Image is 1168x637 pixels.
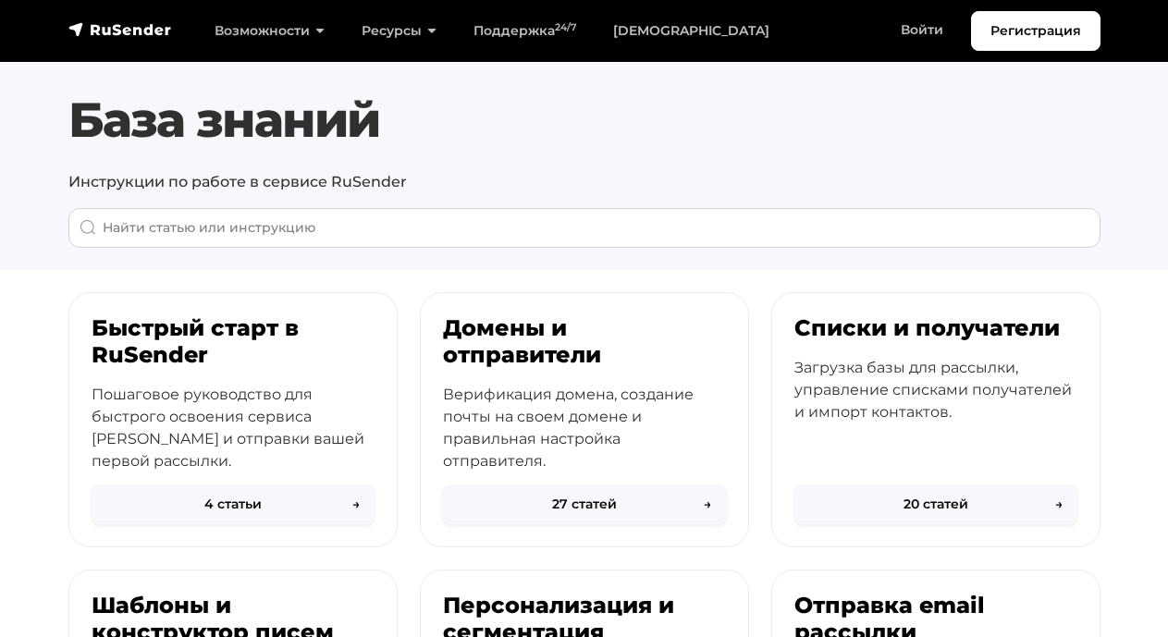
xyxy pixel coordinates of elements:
a: Домены и отправители Верификация домена, создание почты на своем домене и правильная настройка от... [420,292,749,547]
a: Ресурсы [343,12,455,50]
img: RuSender [68,20,172,39]
img: Поиск [80,219,96,236]
button: 20 статей→ [794,484,1077,524]
a: Списки и получатели Загрузка базы для рассылки, управление списками получателей и импорт контакто... [771,292,1100,547]
h3: Списки и получатели [794,315,1077,342]
h1: База знаний [68,92,1100,149]
a: Войти [882,11,962,49]
h3: Быстрый старт в RuSender [92,315,375,369]
a: Регистрация [971,11,1100,51]
sup: 24/7 [555,21,576,33]
p: Верификация домена, создание почты на своем домене и правильная настройка отправителя. [443,384,726,472]
input: When autocomplete results are available use up and down arrows to review and enter to go to the d... [68,208,1100,248]
p: Инструкции по работе в сервисе RuSender [68,171,1100,193]
span: → [1055,495,1063,514]
button: 27 статей→ [443,484,726,524]
p: Пошаговое руководство для быстрого освоения сервиса [PERSON_NAME] и отправки вашей первой рассылки. [92,384,375,472]
span: → [352,495,360,514]
p: Загрузка базы для рассылки, управление списками получателей и импорт контактов. [794,357,1077,423]
a: [DEMOGRAPHIC_DATA] [595,12,788,50]
h3: Домены и отправители [443,315,726,369]
button: 4 статьи→ [92,484,375,524]
a: Поддержка24/7 [455,12,595,50]
a: Быстрый старт в RuSender Пошаговое руководство для быстрого освоения сервиса [PERSON_NAME] и отпр... [68,292,398,547]
span: → [704,495,711,514]
a: Возможности [196,12,343,50]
